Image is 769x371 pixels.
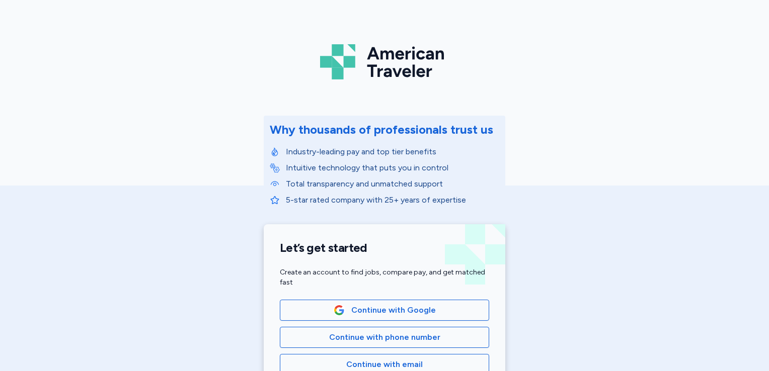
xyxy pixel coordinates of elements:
[280,327,489,348] button: Continue with phone number
[280,240,489,255] h1: Let’s get started
[351,304,436,316] span: Continue with Google
[280,267,489,288] div: Create an account to find jobs, compare pay, and get matched fast
[346,358,423,370] span: Continue with email
[320,40,449,83] img: Logo
[270,122,493,138] div: Why thousands of professionals trust us
[286,178,499,190] p: Total transparency and unmatched support
[329,331,440,343] span: Continue with phone number
[286,194,499,206] p: 5-star rated company with 25+ years of expertise
[286,146,499,158] p: Industry-leading pay and top tier benefits
[334,305,345,316] img: Google Logo
[286,162,499,174] p: Intuitive technology that puts you in control
[280,300,489,321] button: Google LogoContinue with Google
